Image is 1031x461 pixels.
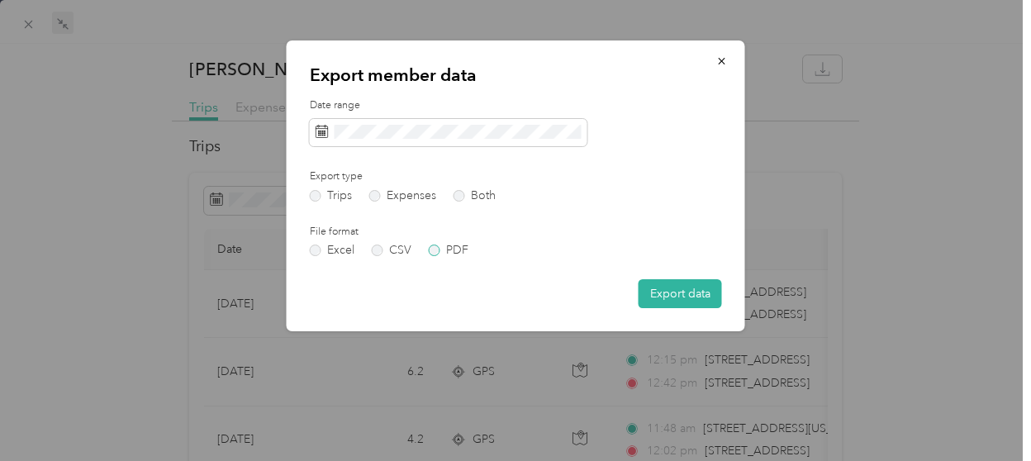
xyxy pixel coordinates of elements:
[938,368,1031,461] iframe: Everlance-gr Chat Button Frame
[310,225,495,240] label: File format
[310,190,352,202] label: Trips
[310,64,722,87] p: Export member data
[639,279,722,308] button: Export data
[310,245,354,256] label: Excel
[310,98,722,113] label: Date range
[372,245,411,256] label: CSV
[429,245,468,256] label: PDF
[454,190,496,202] label: Both
[369,190,436,202] label: Expenses
[310,169,495,184] label: Export type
